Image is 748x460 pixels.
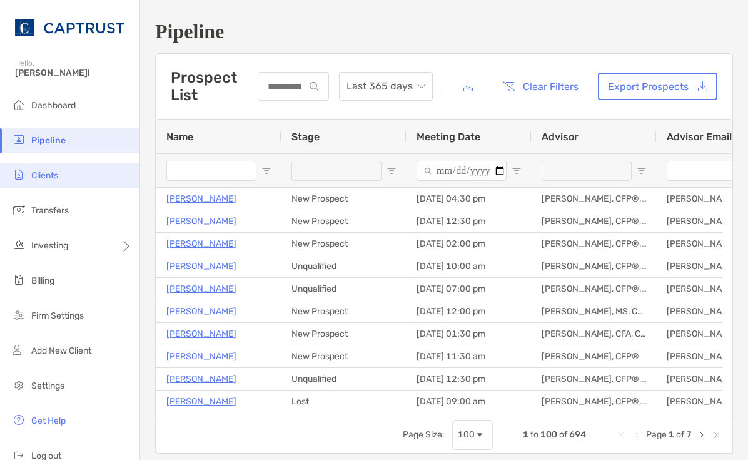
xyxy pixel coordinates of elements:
button: Open Filter Menu [387,166,397,176]
div: 100 [458,429,475,440]
a: Export Prospects [598,73,717,100]
h1: Pipeline [155,20,733,43]
div: New Prospect [281,233,407,255]
img: get-help icon [11,412,26,427]
img: clients icon [11,167,26,182]
p: [PERSON_NAME] [166,236,236,252]
span: Advisor Email [667,131,732,143]
span: 100 [540,429,557,440]
span: Name [166,131,193,143]
a: [PERSON_NAME] [166,394,236,409]
span: [PERSON_NAME]! [15,68,132,78]
div: [PERSON_NAME], MS, CFP® [532,300,657,322]
div: [DATE] 02:00 pm [407,233,532,255]
span: 7 [686,429,692,440]
img: settings icon [11,377,26,392]
span: 694 [569,429,586,440]
div: [PERSON_NAME], CFP®, ChFC® [532,391,657,412]
span: 1 [523,429,528,440]
a: [PERSON_NAME] [166,258,236,274]
div: [PERSON_NAME], CFP®, CLU® [532,188,657,210]
div: New Prospect [281,210,407,232]
div: [PERSON_NAME], CFP® [532,345,657,367]
span: Page [646,429,667,440]
button: Open Filter Menu [512,166,522,176]
div: [DATE] 10:00 am [407,255,532,277]
a: [PERSON_NAME] [166,281,236,297]
div: Page Size: [403,429,445,440]
div: [DATE] 12:30 pm [407,368,532,390]
span: Last 365 days [346,73,425,100]
span: Stage [291,131,320,143]
img: input icon [310,82,319,91]
span: of [559,429,567,440]
img: pipeline icon [11,132,26,147]
span: 1 [669,429,674,440]
span: Meeting Date [417,131,480,143]
div: Next Page [697,430,707,440]
span: Transfers [31,205,69,216]
div: [DATE] 11:30 am [407,345,532,367]
a: [PERSON_NAME] [166,304,236,319]
div: Unqualified [281,368,407,390]
div: [DATE] 01:30 pm [407,323,532,345]
div: New Prospect [281,345,407,367]
span: Get Help [31,416,66,426]
a: [PERSON_NAME] [166,191,236,207]
div: First Page [616,430,626,440]
div: New Prospect [281,300,407,322]
a: [PERSON_NAME] [166,326,236,342]
span: Investing [31,240,68,251]
div: [PERSON_NAME], CFP®, ChFC® [532,255,657,277]
button: Open Filter Menu [261,166,271,176]
span: Advisor [542,131,579,143]
img: CAPTRUST Logo [15,5,124,50]
span: Clients [31,170,58,181]
div: [PERSON_NAME], CFA, CFP® [532,323,657,345]
button: Open Filter Menu [637,166,647,176]
span: Add New Client [31,345,91,356]
span: Pipeline [31,135,66,146]
img: investing icon [11,237,26,252]
img: firm-settings icon [11,307,26,322]
span: Firm Settings [31,310,84,321]
div: [DATE] 04:30 pm [407,188,532,210]
div: Unqualified [281,255,407,277]
a: [PERSON_NAME] [166,349,236,364]
div: Page Size [452,420,493,450]
span: to [530,429,538,440]
input: Name Filter Input [166,161,256,181]
span: of [676,429,684,440]
div: Previous Page [631,430,641,440]
img: billing icon [11,272,26,287]
span: Settings [31,381,64,391]
a: [PERSON_NAME] [166,371,236,387]
div: New Prospect [281,323,407,345]
img: add_new_client icon [11,342,26,357]
img: dashboard icon [11,97,26,112]
div: Lost [281,391,407,412]
div: [DATE] 09:00 am [407,391,532,412]
div: [DATE] 07:00 pm [407,278,532,300]
div: [DATE] 12:30 pm [407,210,532,232]
a: [PERSON_NAME] [166,213,236,229]
div: [DATE] 12:00 pm [407,300,532,322]
h3: Prospect List [171,69,258,104]
input: Meeting Date Filter Input [417,161,507,181]
span: Dashboard [31,100,76,111]
button: Clear Filters [493,73,588,100]
div: Unqualified [281,278,407,300]
div: [PERSON_NAME], CFP®, CLU® [532,278,657,300]
div: [PERSON_NAME], CFP®, CFA [532,233,657,255]
div: Last Page [712,430,722,440]
img: transfers icon [11,202,26,217]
